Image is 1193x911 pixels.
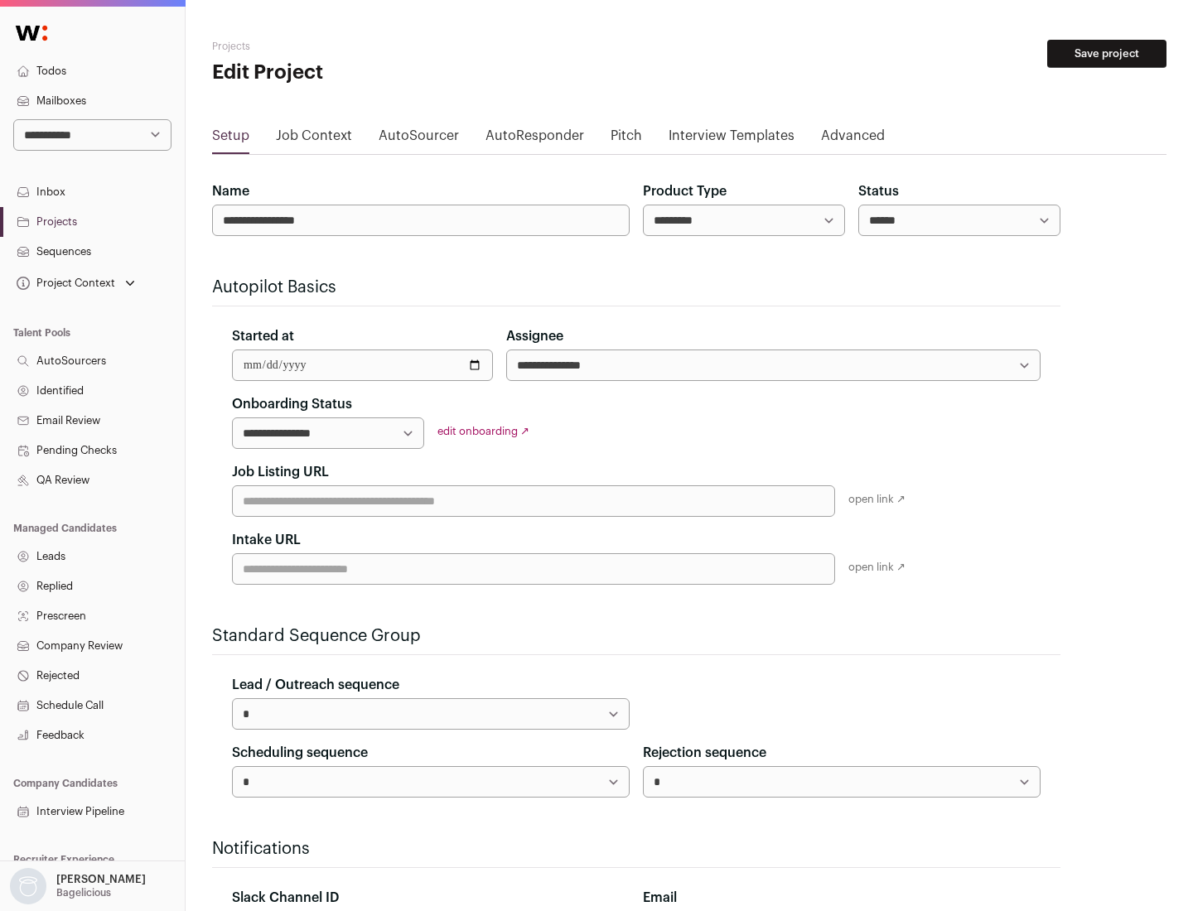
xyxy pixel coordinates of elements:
[232,394,352,414] label: Onboarding Status
[669,126,795,152] a: Interview Templates
[13,277,115,290] div: Project Context
[56,873,146,886] p: [PERSON_NAME]
[858,181,899,201] label: Status
[643,743,766,763] label: Rejection sequence
[1047,40,1166,68] button: Save project
[232,888,339,908] label: Slack Channel ID
[10,868,46,904] img: nopic.png
[232,462,329,482] label: Job Listing URL
[7,17,56,50] img: Wellfound
[212,40,530,53] h2: Projects
[821,126,885,152] a: Advanced
[232,530,301,550] label: Intake URL
[212,126,249,152] a: Setup
[643,181,727,201] label: Product Type
[7,868,149,904] button: Open dropdown
[643,888,1041,908] div: Email
[212,837,1060,860] h2: Notifications
[506,326,563,346] label: Assignee
[276,126,352,152] a: Job Context
[232,743,368,763] label: Scheduling sequence
[13,272,138,295] button: Open dropdown
[212,624,1060,648] h2: Standard Sequence Group
[437,426,529,436] a: edit onboarding ↗
[485,126,584,152] a: AutoResponder
[212,60,530,86] h1: Edit Project
[611,126,642,152] a: Pitch
[379,126,459,152] a: AutoSourcer
[212,276,1060,299] h2: Autopilot Basics
[232,675,399,695] label: Lead / Outreach sequence
[212,181,249,201] label: Name
[232,326,294,346] label: Started at
[56,886,111,899] p: Bagelicious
